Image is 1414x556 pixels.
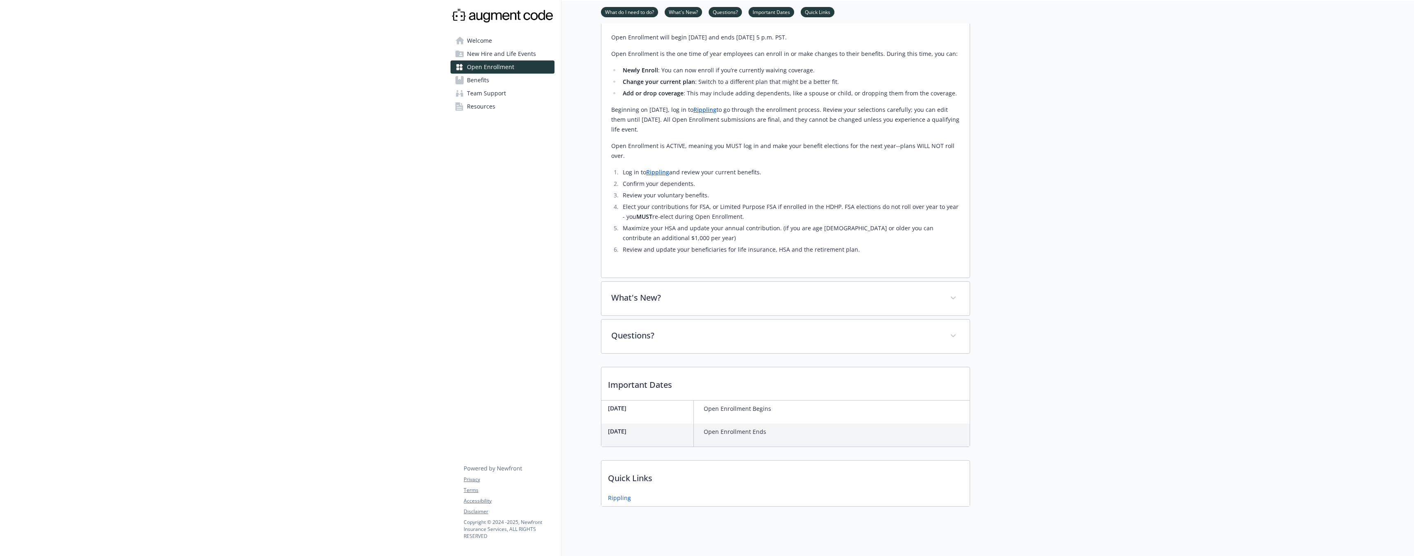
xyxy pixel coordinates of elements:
[620,88,960,98] li: : This may include adding dependents, like a spouse or child, or dropping them from the coverage.
[464,486,554,494] a: Terms
[601,367,970,398] p: Important Dates
[646,168,669,176] a: Rippling
[611,32,960,42] p: Open Enrollment will begin [DATE] and ends [DATE] 5 p.m. PST.
[611,105,960,134] p: Beginning on [DATE], log in to to go through the enrollment process. Review your selections caref...
[451,47,555,60] a: New Hire and Life Events
[467,34,492,47] span: Welcome
[467,74,489,87] span: Benefits
[601,461,970,491] p: Quick Links
[601,26,970,278] div: What do I need to do?
[620,179,960,189] li: Confirm your dependents.
[709,8,742,16] a: Questions?
[693,106,716,114] a: Rippling
[464,519,554,540] p: Copyright © 2024 - 2025 , Newfront Insurance Services, ALL RIGHTS RESERVED
[467,100,495,113] span: Resources
[451,87,555,100] a: Team Support
[451,100,555,113] a: Resources
[467,60,514,74] span: Open Enrollment
[467,47,536,60] span: New Hire and Life Events
[611,49,960,59] p: Open Enrollment is the one time of year employees can enroll in or make changes to their benefits...
[636,213,652,220] strong: MUST
[620,65,960,75] li: : You can now enroll if you’re currently waiving coverage.
[611,329,940,342] p: Questions?
[608,493,631,502] a: Rippling
[451,34,555,47] a: Welcome
[620,77,960,87] li: : Switch to a different plan that might be a better fit.
[464,508,554,515] a: Disclaimer
[623,78,695,86] strong: Change your current plan
[620,245,960,255] li: Review and update your beneficiaries for life insurance, HSA and the retirement plan.
[601,282,970,315] div: What's New?
[464,476,554,483] a: Privacy
[608,427,690,436] p: [DATE]
[611,141,960,161] p: Open Enrollment is ACTIVE, meaning you MUST log in and make your benefit elections for the next y...
[451,60,555,74] a: Open Enrollment
[611,292,940,304] p: What's New?
[665,8,702,16] a: What's New?
[620,202,960,222] li: Elect your contributions for FSA, or Limited Purpose FSA if enrolled in the HDHP. FSA elections d...
[704,427,766,437] p: Open Enrollment Ends
[620,223,960,243] li: Maximize your HSA and update your annual contribution. (if you are age [DEMOGRAPHIC_DATA] or olde...
[620,190,960,200] li: Review your voluntary benefits.
[601,8,658,16] a: What do I need to do?
[623,89,684,97] strong: Add or drop coverage
[620,167,960,177] li: Log in to and review your current benefits.
[749,8,794,16] a: Important Dates
[801,8,834,16] a: Quick Links
[608,404,690,412] p: [DATE]
[704,404,771,414] p: Open Enrollment Begins
[464,497,554,505] a: Accessibility
[467,87,506,100] span: Team Support
[623,66,658,74] strong: Newly Enroll
[451,74,555,87] a: Benefits
[601,320,970,353] div: Questions?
